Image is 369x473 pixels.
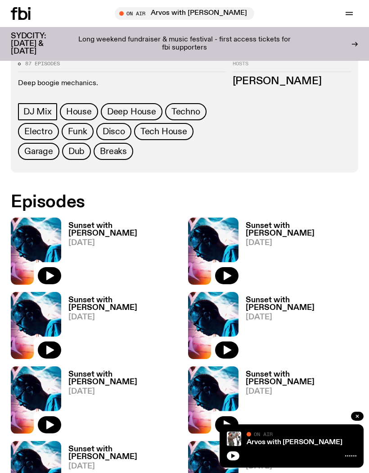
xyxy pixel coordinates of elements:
[68,371,181,386] h3: Sunset with [PERSON_NAME]
[68,146,85,156] span: Dub
[134,123,193,140] a: Tech House
[11,194,358,210] h2: Episodes
[23,107,52,117] span: DJ Mix
[68,388,181,396] span: [DATE]
[100,146,127,156] span: Breaks
[188,366,238,433] img: Simon Caldwell stands side on, looking downwards. He has headphones on. Behind him is a brightly ...
[107,107,156,117] span: Deep House
[233,77,351,86] h3: [PERSON_NAME]
[61,222,181,285] a: Sunset with [PERSON_NAME][DATE]
[238,296,358,359] a: Sunset with [PERSON_NAME][DATE]
[60,103,98,120] a: House
[11,218,61,285] img: Simon Caldwell stands side on, looking downwards. He has headphones on. Behind him is a brightly ...
[246,388,358,396] span: [DATE]
[18,103,57,120] a: DJ Mix
[96,123,131,140] a: Disco
[18,123,59,140] a: Electro
[254,431,273,437] span: On Air
[246,371,358,386] h3: Sunset with [PERSON_NAME]
[18,79,225,88] p: Deep boogie mechanics.
[68,222,181,237] h3: Sunset with [PERSON_NAME]
[62,123,94,140] a: Funk
[246,222,358,237] h3: Sunset with [PERSON_NAME]
[238,222,358,285] a: Sunset with [PERSON_NAME][DATE]
[11,366,61,433] img: Simon Caldwell stands side on, looking downwards. He has headphones on. Behind him is a brightly ...
[76,36,293,52] p: Long weekend fundraiser & music festival - first access tickets for fbi supporters
[94,143,133,160] a: Breaks
[61,371,181,433] a: Sunset with [PERSON_NAME][DATE]
[18,143,59,160] a: Garage
[68,314,181,321] span: [DATE]
[188,292,238,359] img: Simon Caldwell stands side on, looking downwards. He has headphones on. Behind him is a brightly ...
[68,446,181,461] h3: Sunset with [PERSON_NAME]
[188,218,238,285] img: Simon Caldwell stands side on, looking downwards. He has headphones on. Behind him is a brightly ...
[101,103,162,120] a: Deep House
[61,296,181,359] a: Sunset with [PERSON_NAME][DATE]
[68,463,181,470] span: [DATE]
[165,103,207,120] a: Techno
[233,61,351,72] h2: Hosts
[115,7,254,20] button: On AirArvos with [PERSON_NAME]
[247,439,342,446] a: Arvos with [PERSON_NAME]
[238,371,358,433] a: Sunset with [PERSON_NAME][DATE]
[62,143,91,160] a: Dub
[11,292,61,359] img: Simon Caldwell stands side on, looking downwards. He has headphones on. Behind him is a brightly ...
[66,107,92,117] span: House
[246,239,358,247] span: [DATE]
[68,296,181,312] h3: Sunset with [PERSON_NAME]
[140,127,187,136] span: Tech House
[171,107,200,117] span: Techno
[24,127,53,136] span: Electro
[24,146,53,156] span: Garage
[246,296,358,312] h3: Sunset with [PERSON_NAME]
[25,61,60,66] span: 87 episodes
[11,32,68,55] h3: SYDCITY: [DATE] & [DATE]
[246,314,358,321] span: [DATE]
[103,127,125,136] span: Disco
[68,239,181,247] span: [DATE]
[68,127,87,136] span: Funk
